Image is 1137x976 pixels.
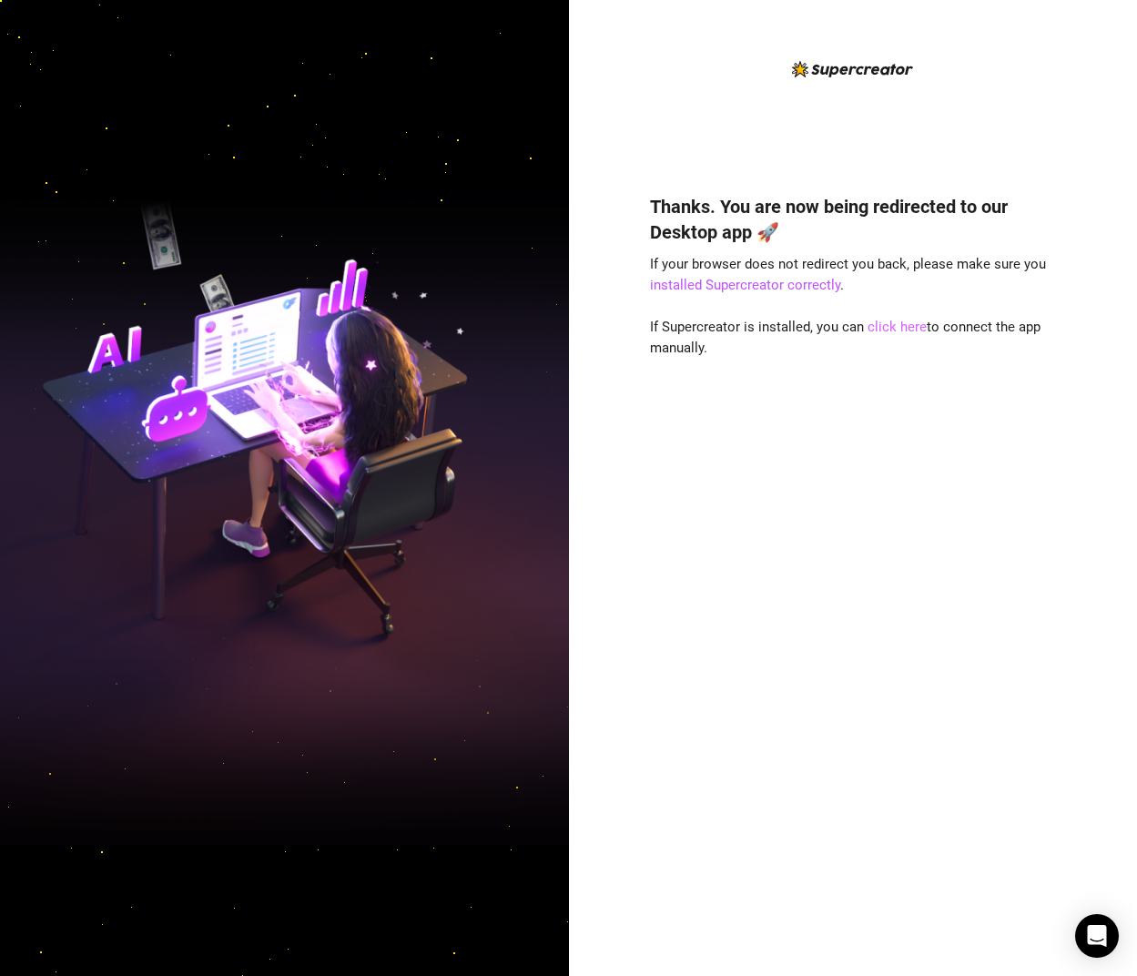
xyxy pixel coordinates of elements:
a: click here [868,319,927,335]
span: If Supercreator is installed, you can to connect the app manually. [650,319,1041,357]
a: installed Supercreator correctly [650,277,840,293]
span: If your browser does not redirect you back, please make sure you . [650,256,1046,294]
img: logo-BBDzfeDw.svg [792,61,913,77]
div: Open Intercom Messenger [1075,914,1119,958]
h4: Thanks. You are now being redirected to our Desktop app 🚀 [650,194,1056,245]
